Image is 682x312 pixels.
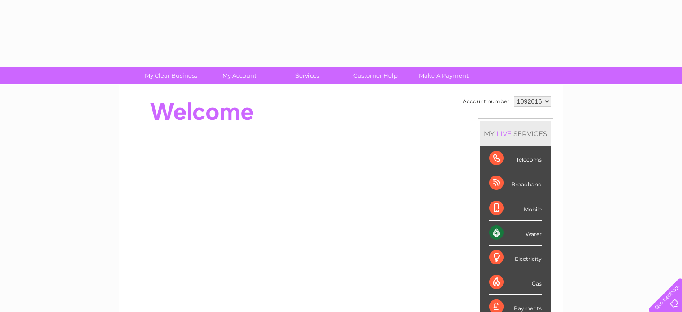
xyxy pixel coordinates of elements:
div: MY SERVICES [480,121,551,146]
div: Water [489,221,542,246]
a: Services [270,67,344,84]
a: My Account [202,67,276,84]
a: My Clear Business [134,67,208,84]
a: Customer Help [339,67,413,84]
div: Telecoms [489,146,542,171]
div: Gas [489,270,542,295]
a: Make A Payment [407,67,481,84]
div: LIVE [495,129,513,138]
div: Electricity [489,246,542,270]
div: Broadband [489,171,542,196]
div: Mobile [489,196,542,221]
td: Account number [460,94,512,109]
